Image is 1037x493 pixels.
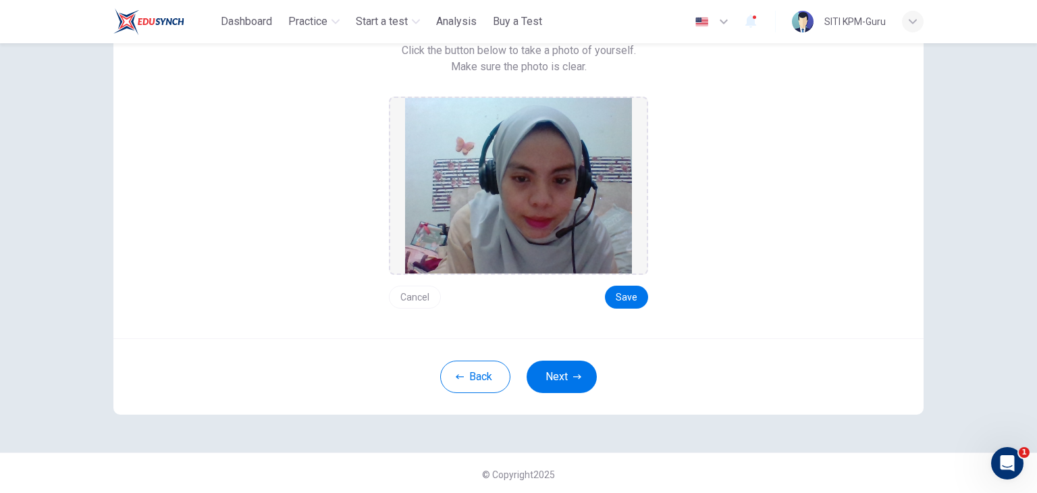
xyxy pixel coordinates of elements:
button: Next [527,361,597,393]
img: Profile picture [792,11,814,32]
img: preview screemshot [405,98,632,274]
button: Cancel [389,286,441,309]
span: Start a test [356,14,408,30]
span: Buy a Test [493,14,542,30]
span: Practice [288,14,327,30]
span: © Copyright 2025 [482,469,555,480]
button: Buy a Test [487,9,548,34]
button: Practice [283,9,345,34]
button: Start a test [350,9,425,34]
a: ELTC logo [113,8,215,35]
div: SITI KPM-Guru [824,14,886,30]
img: en [693,17,710,27]
span: Click the button below to take a photo of yourself. [402,43,636,59]
span: Make sure the photo is clear. [451,59,587,75]
button: Dashboard [215,9,277,34]
span: Dashboard [221,14,272,30]
button: Back [440,361,510,393]
button: Analysis [431,9,482,34]
button: Save [605,286,648,309]
span: Analysis [436,14,477,30]
iframe: Intercom live chat [991,447,1023,479]
span: 1 [1019,447,1030,458]
img: ELTC logo [113,8,184,35]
